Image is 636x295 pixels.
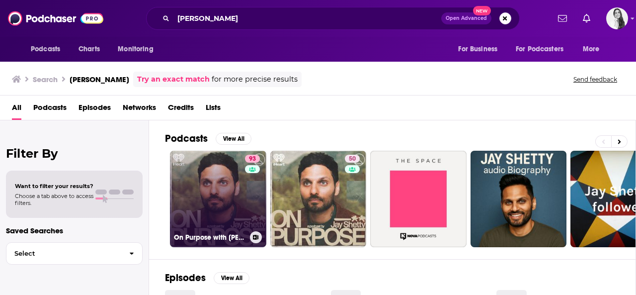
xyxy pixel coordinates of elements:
a: 50 [270,151,367,247]
img: User Profile [606,7,628,29]
button: open menu [111,40,166,59]
input: Search podcasts, credits, & more... [173,10,441,26]
span: Charts [79,42,100,56]
a: EpisodesView All [165,272,249,284]
a: 50 [345,155,360,163]
span: Choose a tab above to access filters. [15,193,93,206]
span: 50 [349,154,356,164]
span: Monitoring [118,42,153,56]
span: 93 [249,154,256,164]
span: Want to filter your results? [15,183,93,190]
a: 93On Purpose with [PERSON_NAME] [170,151,266,247]
button: Send feedback [570,75,620,84]
span: New [473,6,491,15]
a: All [12,99,21,120]
a: Show notifications dropdown [554,10,571,27]
h2: Episodes [165,272,206,284]
button: Show profile menu [606,7,628,29]
a: Show notifications dropdown [579,10,594,27]
span: More [583,42,600,56]
span: Select [6,250,121,257]
img: Podchaser - Follow, Share and Rate Podcasts [8,9,103,28]
button: open menu [451,40,510,59]
span: For Business [458,42,497,56]
a: PodcastsView All [165,132,251,145]
span: Open Advanced [446,16,487,21]
a: 93 [245,155,260,163]
a: Lists [206,99,221,120]
span: Podcasts [31,42,60,56]
button: open menu [509,40,578,59]
a: Episodes [79,99,111,120]
span: for more precise results [212,74,298,85]
h2: Filter By [6,146,143,161]
h3: [PERSON_NAME] [70,75,129,84]
span: For Podcasters [516,42,563,56]
h3: On Purpose with [PERSON_NAME] [174,233,246,242]
p: Saved Searches [6,226,143,235]
h3: Search [33,75,58,84]
button: View All [214,272,249,284]
button: Open AdvancedNew [441,12,491,24]
div: Search podcasts, credits, & more... [146,7,520,30]
a: Credits [168,99,194,120]
a: Try an exact match [137,74,210,85]
a: Charts [72,40,106,59]
button: open menu [24,40,73,59]
h2: Podcasts [165,132,208,145]
button: View All [216,133,251,145]
a: Networks [123,99,156,120]
span: Logged in as justina19148 [606,7,628,29]
button: Select [6,242,143,265]
button: open menu [576,40,612,59]
a: Podcasts [33,99,67,120]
